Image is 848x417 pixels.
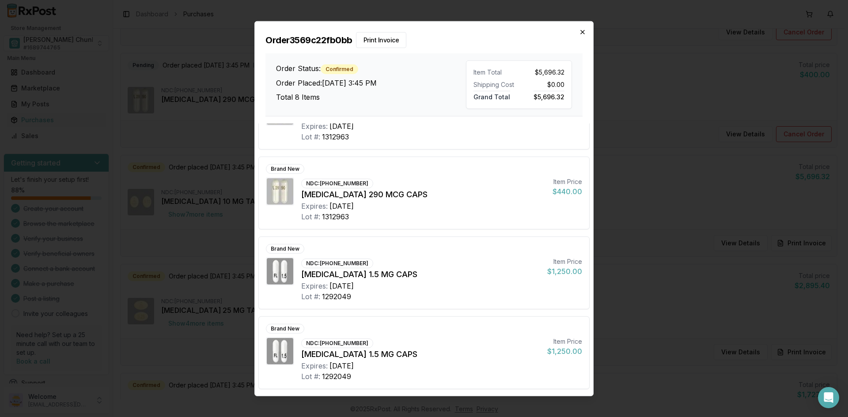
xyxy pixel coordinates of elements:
[266,323,304,333] div: Brand New
[276,63,466,74] h3: Order Status:
[265,32,583,48] h2: Order 3569c22fb0bb
[301,178,373,188] div: NDC: [PHONE_NUMBER]
[301,280,328,291] div: Expires:
[321,64,358,74] div: Confirmed
[356,32,407,48] button: Print Invoice
[473,68,515,76] div: Item Total
[301,188,545,200] div: [MEDICAL_DATA] 290 MCG CAPS
[301,200,328,211] div: Expires:
[329,280,354,291] div: [DATE]
[301,338,373,348] div: NDC: [PHONE_NUMBER]
[534,90,564,100] span: $5,696.32
[301,131,320,142] div: Lot #:
[322,131,349,142] div: 1312963
[547,337,582,346] div: Item Price
[301,268,540,280] div: [MEDICAL_DATA] 1.5 MG CAPS
[266,164,304,173] div: Brand New
[553,186,582,196] div: $440.00
[267,338,293,364] img: Vraylar 1.5 MG CAPS
[301,371,320,381] div: Lot #:
[553,177,582,186] div: Item Price
[301,211,320,222] div: Lot #:
[329,120,354,131] div: [DATE]
[329,360,354,371] div: [DATE]
[473,80,515,89] div: Shipping Cost
[276,78,466,88] h3: Order Placed: [DATE] 3:45 PM
[473,90,510,100] span: Grand Total
[322,291,351,301] div: 1292049
[535,68,564,76] span: $5,696.32
[301,360,328,371] div: Expires:
[301,258,373,268] div: NDC: [PHONE_NUMBER]
[276,92,466,102] h3: Total 8 Items
[547,346,582,356] div: $1,250.00
[266,244,304,253] div: Brand New
[522,80,564,89] div: $0.00
[301,291,320,301] div: Lot #:
[547,266,582,276] div: $1,250.00
[301,120,328,131] div: Expires:
[322,371,351,381] div: 1292049
[267,178,293,204] img: Linzess 290 MCG CAPS
[301,348,540,360] div: [MEDICAL_DATA] 1.5 MG CAPS
[322,211,349,222] div: 1312963
[329,200,354,211] div: [DATE]
[547,257,582,266] div: Item Price
[267,258,293,284] img: Vraylar 1.5 MG CAPS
